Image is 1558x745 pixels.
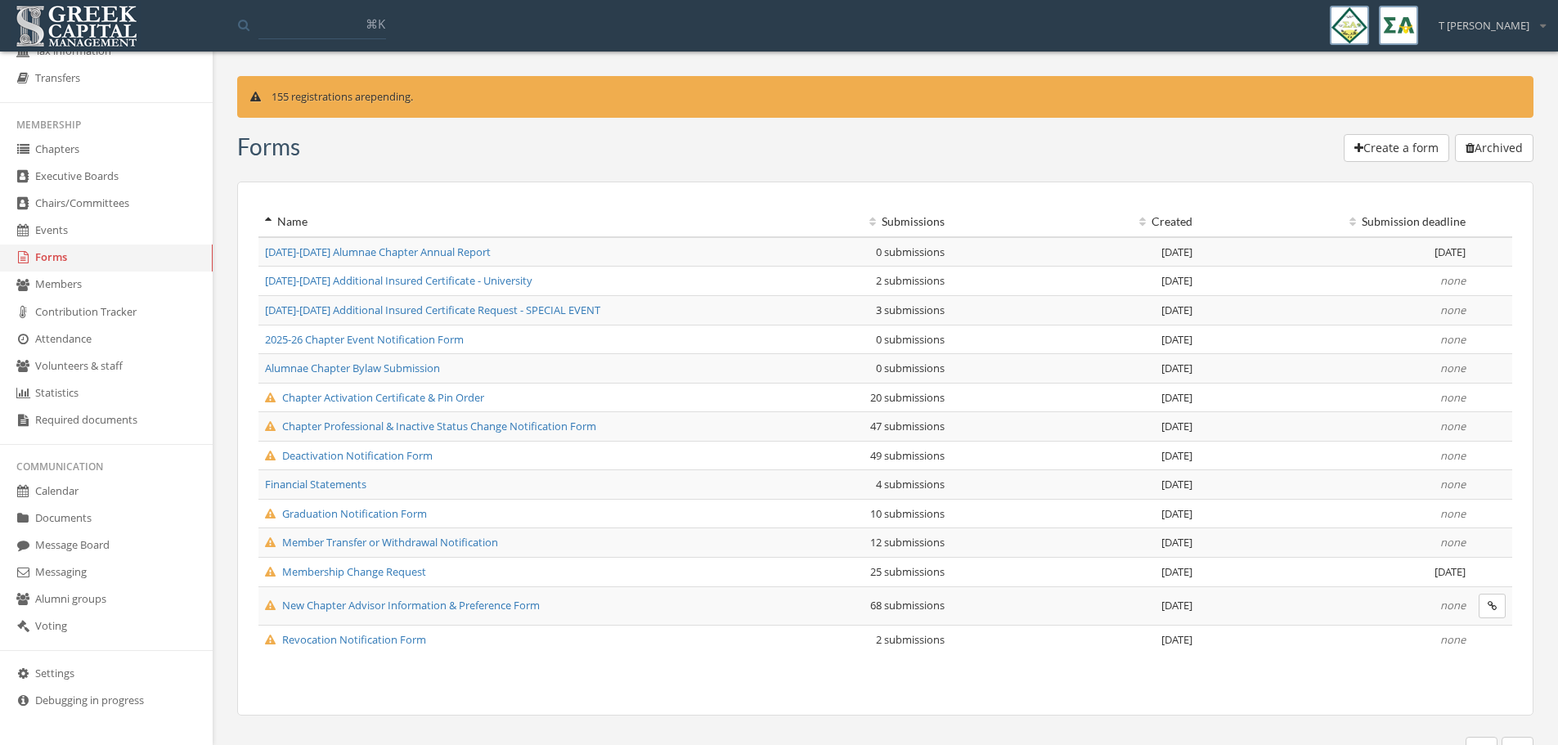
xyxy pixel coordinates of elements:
th: Name [258,207,679,237]
span: 10 submissions [870,506,945,521]
a: Membership Change Request [265,564,426,579]
span: 25 submissions [870,564,945,579]
a: [DATE]-[DATE] Additional Insured Certificate - University [265,273,532,288]
td: [DATE] [951,528,1199,558]
div: T [PERSON_NAME] [1428,6,1546,34]
a: Deactivation Notification Form [265,448,433,463]
a: Graduation Notification Form [265,506,427,521]
em: none [1440,448,1466,463]
em: none [1440,390,1466,405]
a: [DATE]-[DATE] Additional Insured Certificate Request - SPECIAL EVENT [265,303,600,317]
em: none [1440,303,1466,317]
span: 2 submissions [876,632,945,647]
td: [DATE] [951,267,1199,296]
span: T [PERSON_NAME] [1439,18,1529,34]
td: [DATE] [951,354,1199,384]
a: [DATE]-[DATE] Alumnae Chapter Annual Report [265,245,491,259]
span: ⌘K [366,16,385,32]
a: Alumnae Chapter Bylaw Submission [265,361,440,375]
button: Archived [1455,134,1533,162]
em: none [1440,535,1466,550]
em: none [1440,419,1466,433]
em: none [1440,477,1466,491]
span: 0 submissions [876,332,945,347]
span: 68 submissions [870,598,945,613]
td: [DATE] [1199,558,1472,587]
span: 3 submissions [876,303,945,317]
h3: Form s [237,134,300,159]
td: [DATE] [951,383,1199,412]
span: 155 registrations [272,89,352,104]
span: 20 submissions [870,390,945,405]
span: 0 submissions [876,245,945,259]
em: none [1440,273,1466,288]
td: [DATE] [951,412,1199,442]
td: [DATE] [951,558,1199,587]
th: Submission deadline [1199,207,1472,237]
a: Chapter Professional & Inactive Status Change Notification Form [265,419,596,433]
em: none [1440,361,1466,375]
a: 2025-26 Chapter Event Notification Form [265,332,464,347]
button: Create a form [1344,134,1449,162]
td: [DATE] [951,499,1199,528]
a: Revocation Notification Form [265,632,426,647]
td: [DATE] [951,325,1199,354]
td: [DATE] [951,295,1199,325]
span: 47 submissions [870,419,945,433]
em: none [1440,598,1466,613]
span: 4 submissions [876,477,945,491]
a: Financial Statements [265,477,366,491]
td: [DATE] [951,237,1199,267]
div: are pending. [237,76,1533,118]
em: none [1440,332,1466,347]
td: [DATE] [951,470,1199,500]
td: [DATE] [951,586,1199,625]
span: 2 submissions [876,273,945,288]
a: Chapter Activation Certificate & Pin Order [265,390,484,405]
a: Member Transfer or Withdrawal Notification [265,535,498,550]
em: none [1440,506,1466,521]
td: [DATE] [951,625,1199,653]
span: 12 submissions [870,535,945,550]
td: [DATE] [951,441,1199,470]
span: 0 submissions [876,361,945,375]
th: Submissions [679,207,951,237]
td: [DATE] [1199,237,1472,267]
em: none [1440,632,1466,647]
th: Created [951,207,1199,237]
a: New Chapter Advisor Information & Preference Form [265,598,540,613]
span: 49 submissions [870,448,945,463]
